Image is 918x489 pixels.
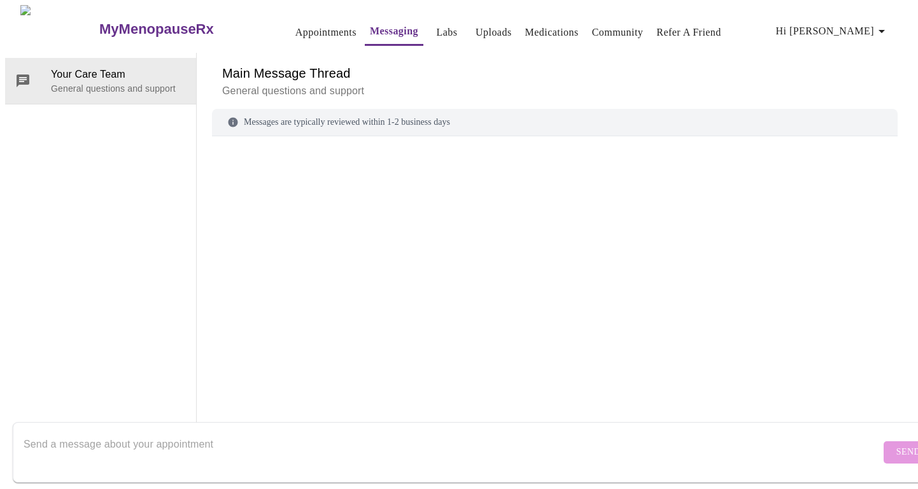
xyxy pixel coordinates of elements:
[99,21,214,38] h3: MyMenopauseRx
[365,18,423,46] button: Messaging
[290,20,362,45] button: Appointments
[370,22,418,40] a: Messaging
[656,24,721,41] a: Refer a Friend
[427,20,467,45] button: Labs
[520,20,584,45] button: Medications
[470,20,517,45] button: Uploads
[222,63,887,83] h6: Main Message Thread
[587,20,649,45] button: Community
[98,7,265,52] a: MyMenopauseRx
[20,5,98,53] img: MyMenopauseRx Logo
[51,82,186,95] p: General questions and support
[525,24,579,41] a: Medications
[476,24,512,41] a: Uploads
[222,83,887,99] p: General questions and support
[295,24,357,41] a: Appointments
[437,24,458,41] a: Labs
[776,22,889,40] span: Hi [PERSON_NAME]
[592,24,644,41] a: Community
[5,58,196,104] div: Your Care TeamGeneral questions and support
[51,67,186,82] span: Your Care Team
[24,432,880,472] textarea: Send a message about your appointment
[651,20,726,45] button: Refer a Friend
[212,109,898,136] div: Messages are typically reviewed within 1-2 business days
[771,18,894,44] button: Hi [PERSON_NAME]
